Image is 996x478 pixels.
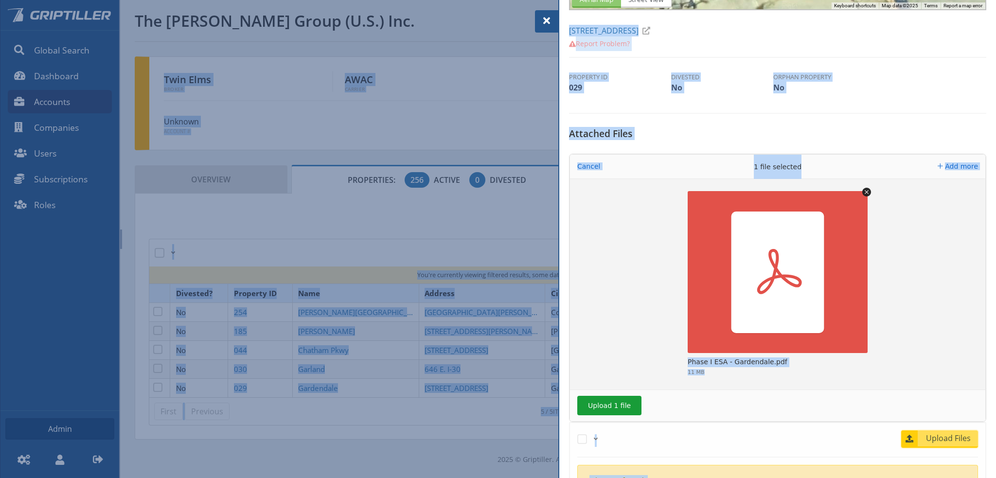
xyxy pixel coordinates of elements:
[882,3,918,8] span: Map data ©2025
[577,396,641,415] button: Upload 1 file
[569,39,630,48] a: Report Problem?
[569,72,671,82] th: Property ID
[901,430,978,448] a: Upload Files
[569,25,654,36] a: [STREET_ADDRESS]
[773,72,875,82] th: Orphan Property
[919,432,978,444] span: Upload Files
[671,72,773,82] th: Divested
[924,3,938,8] a: Terms (opens in new tab)
[705,155,851,179] div: 1 file selected
[688,357,787,367] div: Phase I ESA - Gardendale.pdf
[934,159,982,173] button: Add more files
[671,82,682,93] span: No
[773,82,784,93] span: No
[688,370,705,375] div: 11 MB
[569,154,986,422] div: Uppy Dashboard
[945,162,978,170] span: Add more
[574,159,603,173] button: Cancel
[862,188,871,196] button: Remove file
[569,128,986,146] h5: Attached Files
[943,3,982,8] a: Report a map error
[834,2,876,9] button: Keyboard shortcuts
[569,82,582,93] span: 029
